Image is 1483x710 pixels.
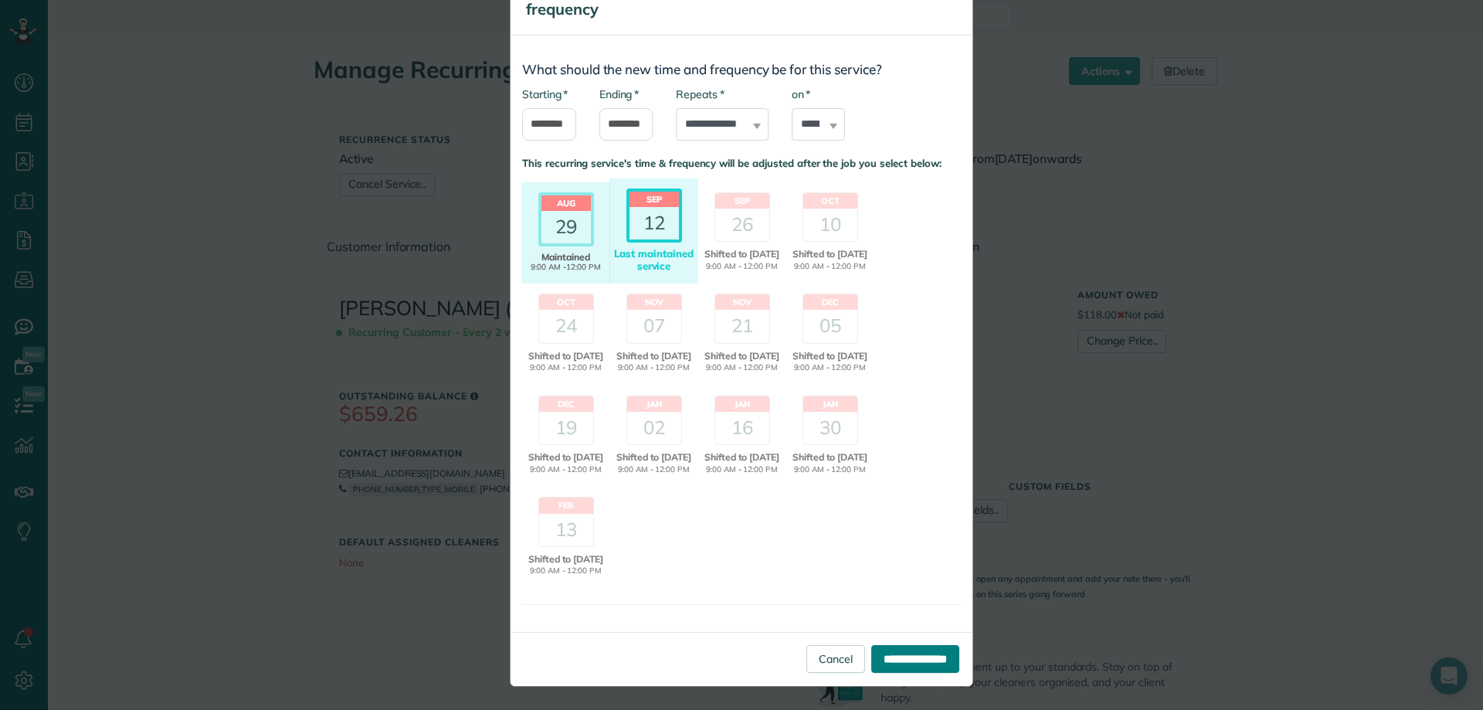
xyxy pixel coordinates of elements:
span: 9:00 AM - 12:00 PM [700,362,784,374]
span: 9:00 AM - 12:00 PM [700,464,784,476]
span: 9:00 AM - 12:00 PM [524,362,608,374]
header: Oct [803,193,857,209]
span: 9:00 AM - 12:00 PM [788,362,872,374]
span: 9:00 AM - 12:00 PM [524,566,608,577]
div: 21 [715,310,769,342]
span: 9:00 AM - 12:00 PM [524,464,608,476]
span: Shifted to [DATE] [612,450,696,464]
span: 9:00 AM - 12:00 PM [788,261,872,273]
span: 9:00 AM -12:00 PM [524,263,608,272]
header: Sep [630,192,679,207]
span: Shifted to [DATE] [524,450,608,464]
h3: What should the new time and frequency be for this service? [522,63,961,77]
header: Jan [803,396,857,412]
div: 30 [803,412,857,444]
div: 05 [803,310,857,342]
span: Shifted to [DATE] [700,450,784,464]
div: 07 [627,310,681,342]
span: Shifted to [DATE] [788,349,872,363]
header: Nov [627,294,681,310]
a: Cancel [806,645,865,673]
div: 26 [715,209,769,241]
span: Shifted to [DATE] [700,247,784,261]
span: 9:00 AM - 12:00 PM [612,464,696,476]
header: Feb [539,498,593,513]
div: 24 [539,310,593,342]
div: 19 [539,412,593,444]
div: 12 [630,207,679,239]
span: Shifted to [DATE] [524,552,608,566]
span: Shifted to [DATE] [788,247,872,261]
span: Shifted to [DATE] [700,349,784,363]
span: Shifted to [DATE] [524,349,608,363]
span: Shifted to [DATE] [612,349,696,363]
header: Dec [803,294,857,310]
p: This recurring service's time & frequency will be adjusted after the job you select below: [522,156,961,171]
div: 13 [539,514,593,546]
label: Starting [522,87,568,102]
label: Repeats [676,87,724,102]
div: 10 [803,209,857,241]
span: Shifted to [DATE] [788,450,872,464]
header: Nov [715,294,769,310]
div: 16 [715,412,769,444]
header: Aug [541,195,591,211]
div: Last maintained service [612,248,696,272]
span: 9:00 AM - 12:00 PM [700,261,784,273]
span: 9:00 AM - 12:00 PM [612,362,696,374]
div: 02 [627,412,681,444]
header: Dec [539,396,593,412]
label: on [792,87,810,102]
span: Maintained [524,252,608,263]
header: Oct [539,294,593,310]
span: 9:00 AM - 12:00 PM [788,464,872,476]
label: Ending [599,87,639,102]
header: Jan [715,396,769,412]
div: 29 [541,211,591,243]
header: Jan [627,396,681,412]
header: Sep [715,193,769,209]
